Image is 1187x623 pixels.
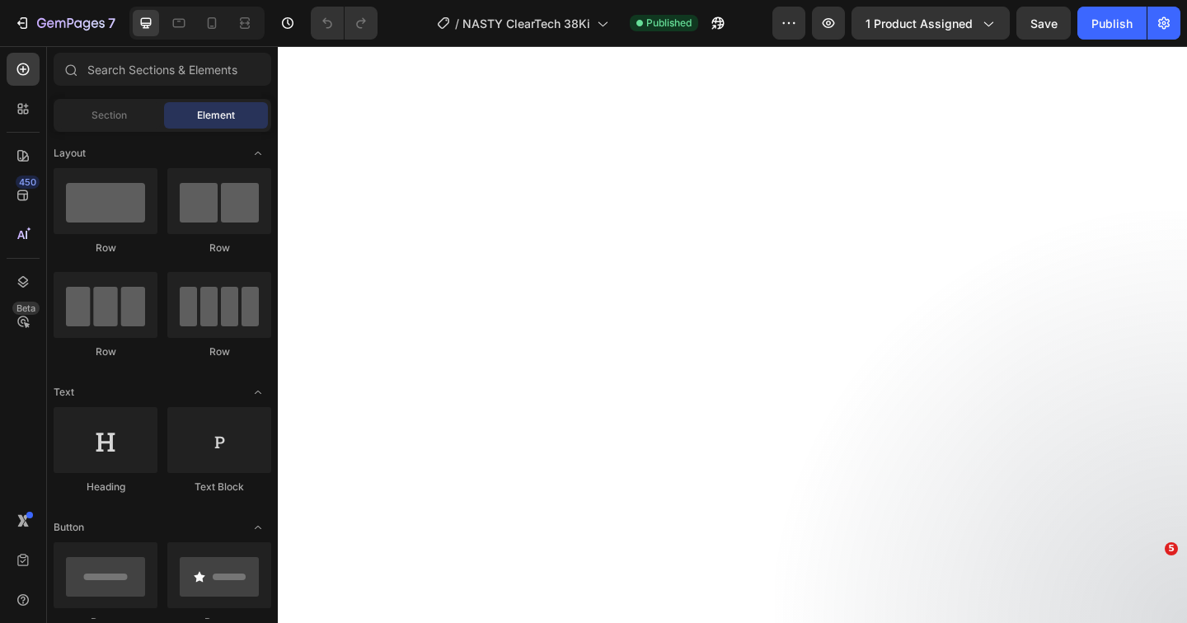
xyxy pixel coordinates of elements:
[167,241,271,255] div: Row
[646,16,692,30] span: Published
[54,53,271,86] input: Search Sections & Elements
[12,302,40,315] div: Beta
[455,15,459,32] span: /
[866,15,973,32] span: 1 product assigned
[278,46,1187,623] iframe: Design area
[7,7,123,40] button: 7
[462,15,590,32] span: NASTY ClearTech 38Ki
[16,176,40,189] div: 450
[54,344,157,359] div: Row
[54,146,86,161] span: Layout
[197,108,235,123] span: Element
[1030,16,1058,30] span: Save
[54,480,157,494] div: Heading
[1016,7,1071,40] button: Save
[108,13,115,33] p: 7
[54,385,74,400] span: Text
[91,108,127,123] span: Section
[1077,7,1147,40] button: Publish
[311,7,378,40] div: Undo/Redo
[245,140,271,166] span: Toggle open
[1165,542,1178,555] span: 5
[1091,15,1133,32] div: Publish
[1131,567,1171,607] iframe: Intercom live chat
[852,7,1010,40] button: 1 product assigned
[167,344,271,359] div: Row
[167,480,271,494] div: Text Block
[245,514,271,541] span: Toggle open
[245,379,271,405] span: Toggle open
[54,520,84,535] span: Button
[54,241,157,255] div: Row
